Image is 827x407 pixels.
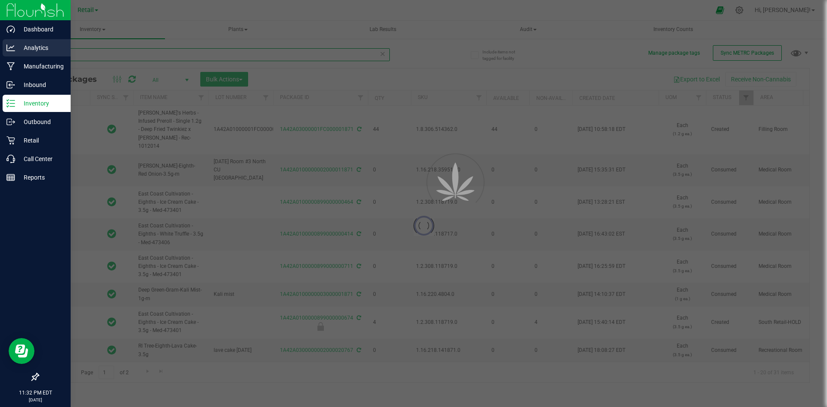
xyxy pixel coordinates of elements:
[15,135,67,146] p: Retail
[6,25,15,34] inline-svg: Dashboard
[15,24,67,34] p: Dashboard
[4,389,67,397] p: 11:32 PM EDT
[15,117,67,127] p: Outbound
[6,173,15,182] inline-svg: Reports
[6,118,15,126] inline-svg: Outbound
[9,338,34,364] iframe: Resource center
[6,43,15,52] inline-svg: Analytics
[6,155,15,163] inline-svg: Call Center
[15,80,67,90] p: Inbound
[6,136,15,145] inline-svg: Retail
[15,98,67,109] p: Inventory
[4,397,67,403] p: [DATE]
[15,43,67,53] p: Analytics
[6,99,15,108] inline-svg: Inventory
[15,61,67,71] p: Manufacturing
[6,81,15,89] inline-svg: Inbound
[15,154,67,164] p: Call Center
[15,172,67,183] p: Reports
[6,62,15,71] inline-svg: Manufacturing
